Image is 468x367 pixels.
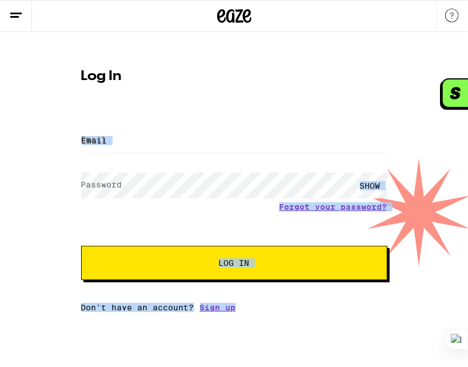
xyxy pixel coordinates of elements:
[81,135,107,144] label: Email
[200,303,236,312] a: Sign up
[7,8,82,17] span: Hi. Need any help?
[81,246,387,280] button: Log In
[81,180,122,189] label: Password
[81,127,387,153] input: Email
[81,303,387,312] div: Don't have an account?
[219,259,250,267] span: Log In
[81,70,387,83] h1: Log In
[353,173,387,198] div: SHOW
[279,202,387,212] a: Forgot your password?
